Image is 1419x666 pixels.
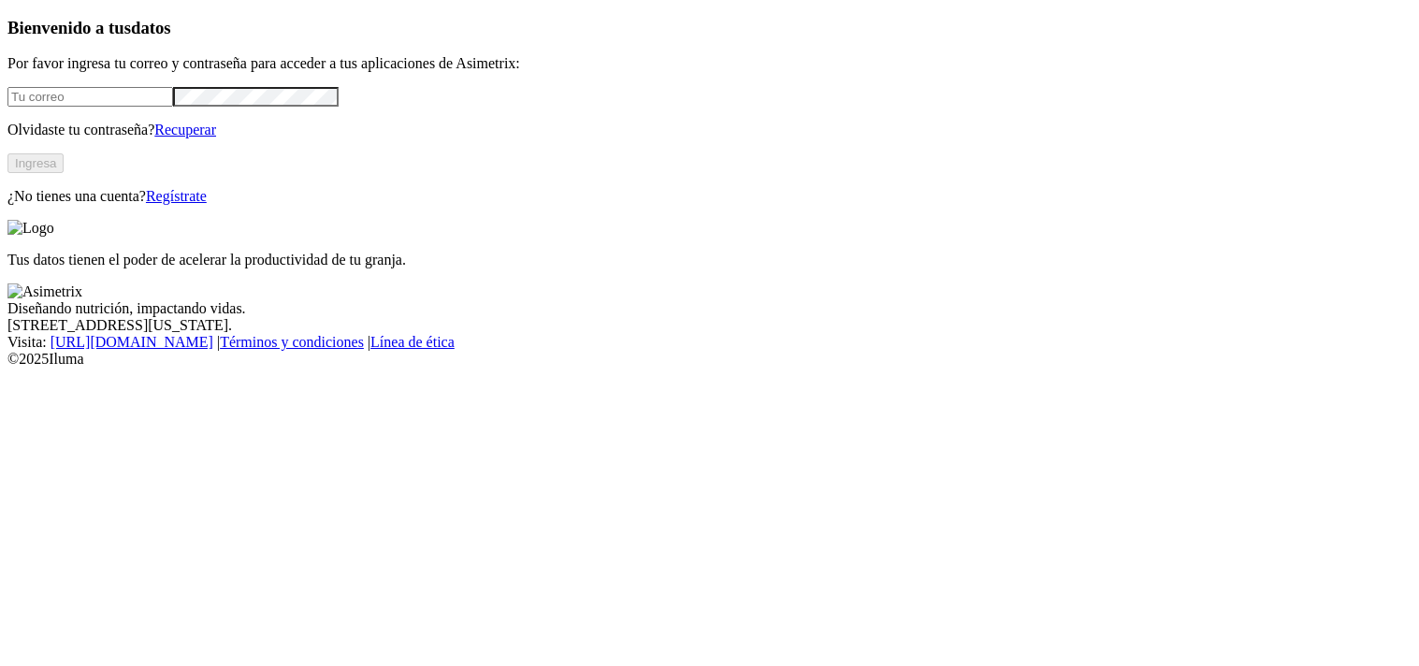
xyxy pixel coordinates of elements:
p: Tus datos tienen el poder de acelerar la productividad de tu granja. [7,252,1412,268]
span: datos [131,18,171,37]
a: Recuperar [154,122,216,138]
button: Ingresa [7,153,64,173]
a: Regístrate [146,188,207,204]
div: [STREET_ADDRESS][US_STATE]. [7,317,1412,334]
input: Tu correo [7,87,173,107]
h3: Bienvenido a tus [7,18,1412,38]
p: Por favor ingresa tu correo y contraseña para acceder a tus aplicaciones de Asimetrix: [7,55,1412,72]
a: Línea de ética [370,334,455,350]
p: Olvidaste tu contraseña? [7,122,1412,138]
a: Términos y condiciones [220,334,364,350]
div: Visita : | | [7,334,1412,351]
img: Asimetrix [7,283,82,300]
div: Diseñando nutrición, impactando vidas. [7,300,1412,317]
p: ¿No tienes una cuenta? [7,188,1412,205]
img: Logo [7,220,54,237]
div: © 2025 Iluma [7,351,1412,368]
a: [URL][DOMAIN_NAME] [51,334,213,350]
